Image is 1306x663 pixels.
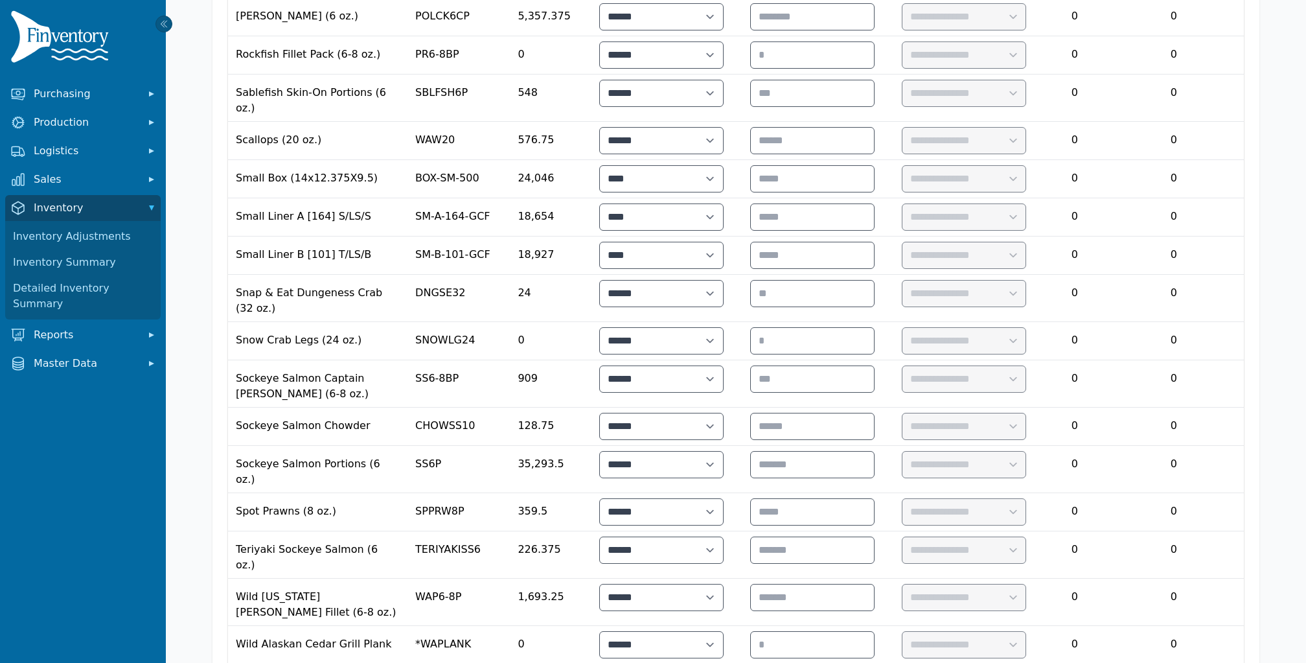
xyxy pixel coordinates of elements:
[228,237,407,275] td: Small Liner B [101] T/LS/B
[510,360,591,408] td: 909
[407,237,510,275] td: SM-B-101-GCF
[1104,531,1244,579] td: 0
[510,36,591,75] td: 0
[1046,493,1104,531] td: 0
[1046,75,1104,122] td: 0
[510,198,591,237] td: 18,654
[1104,408,1244,446] td: 0
[10,10,114,68] img: Finventory
[228,579,407,626] td: Wild [US_STATE] [PERSON_NAME] Fillet (6-8 oz.)
[510,275,591,322] td: 24
[1046,531,1104,579] td: 0
[228,160,407,198] td: Small Box (14x12.375X9.5)
[510,75,591,122] td: 548
[407,408,510,446] td: CHOWSS10
[1104,75,1244,122] td: 0
[34,143,137,159] span: Logistics
[5,81,161,107] button: Purchasing
[34,327,137,343] span: Reports
[34,115,137,130] span: Production
[1046,36,1104,75] td: 0
[1104,493,1244,531] td: 0
[1104,122,1244,160] td: 0
[1046,360,1104,408] td: 0
[407,322,510,360] td: SNOWLG24
[228,446,407,493] td: Sockeye Salmon Portions (6 oz.)
[1046,237,1104,275] td: 0
[228,122,407,160] td: Scallops (20 oz.)
[407,493,510,531] td: SPPRW8P
[8,275,158,317] a: Detailed Inventory Summary
[5,195,161,221] button: Inventory
[1104,275,1244,322] td: 0
[1046,160,1104,198] td: 0
[510,160,591,198] td: 24,046
[407,360,510,408] td: SS6-8BP
[407,160,510,198] td: BOX-SM-500
[1046,275,1104,322] td: 0
[228,198,407,237] td: Small Liner A [164] S/LS/S
[510,408,591,446] td: 128.75
[5,322,161,348] button: Reports
[1104,36,1244,75] td: 0
[5,167,161,192] button: Sales
[407,579,510,626] td: WAP6-8P
[407,75,510,122] td: SBLFSH6P
[1046,322,1104,360] td: 0
[1104,322,1244,360] td: 0
[34,200,137,216] span: Inventory
[34,86,137,102] span: Purchasing
[407,275,510,322] td: DNGSE32
[1046,579,1104,626] td: 0
[1046,122,1104,160] td: 0
[34,172,137,187] span: Sales
[510,446,591,493] td: 35,293.5
[228,360,407,408] td: Sockeye Salmon Captain [PERSON_NAME] (6-8 oz.)
[1046,446,1104,493] td: 0
[228,36,407,75] td: Rockfish Fillet Pack (6-8 oz.)
[228,531,407,579] td: Teriyaki Sockeye Salmon (6 oz.)
[510,579,591,626] td: 1,693.25
[5,138,161,164] button: Logistics
[510,122,591,160] td: 576.75
[407,446,510,493] td: SS6P
[1104,160,1244,198] td: 0
[510,237,591,275] td: 18,927
[228,322,407,360] td: Snow Crab Legs (24 oz.)
[1104,579,1244,626] td: 0
[34,356,137,371] span: Master Data
[510,493,591,531] td: 359.5
[510,322,591,360] td: 0
[407,122,510,160] td: WAW20
[407,198,510,237] td: SM-A-164-GCF
[5,110,161,135] button: Production
[8,224,158,250] a: Inventory Adjustments
[228,275,407,322] td: Snap & Eat Dungeness Crab (32 oz.)
[1046,408,1104,446] td: 0
[5,351,161,377] button: Master Data
[407,36,510,75] td: PR6-8BP
[228,75,407,122] td: Sablefish Skin-On Portions (6 oz.)
[1104,198,1244,237] td: 0
[1104,237,1244,275] td: 0
[1104,446,1244,493] td: 0
[1046,198,1104,237] td: 0
[510,531,591,579] td: 226.375
[8,250,158,275] a: Inventory Summary
[228,408,407,446] td: Sockeye Salmon Chowder
[1104,360,1244,408] td: 0
[228,493,407,531] td: Spot Prawns (8 oz.)
[407,531,510,579] td: TERIYAKISS6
